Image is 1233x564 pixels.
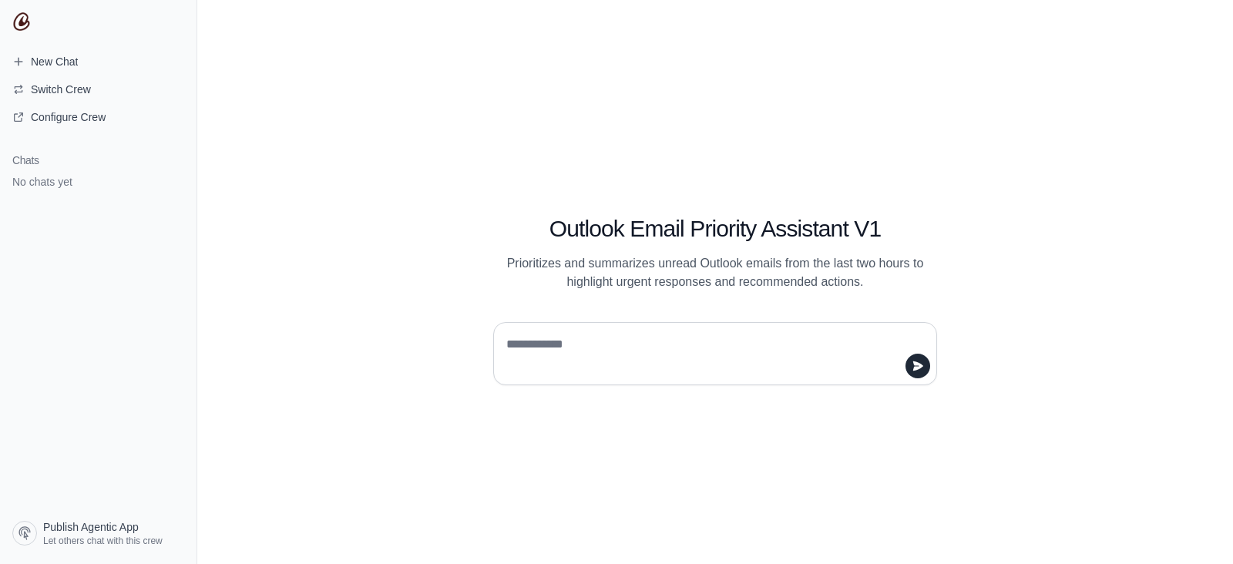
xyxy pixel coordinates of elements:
[31,54,78,69] span: New Chat
[43,535,163,547] span: Let others chat with this crew
[31,82,91,97] span: Switch Crew
[493,215,937,243] h1: Outlook Email Priority Assistant V1
[6,105,190,129] a: Configure Crew
[6,515,190,552] a: Publish Agentic App Let others chat with this crew
[31,109,106,125] span: Configure Crew
[12,12,31,31] img: CrewAI Logo
[6,49,190,74] a: New Chat
[1156,490,1233,564] iframe: Chat Widget
[6,77,190,102] button: Switch Crew
[493,254,937,291] p: Prioritizes and summarizes unread Outlook emails from the last two hours to highlight urgent resp...
[43,519,139,535] span: Publish Agentic App
[1156,490,1233,564] div: Widget de chat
